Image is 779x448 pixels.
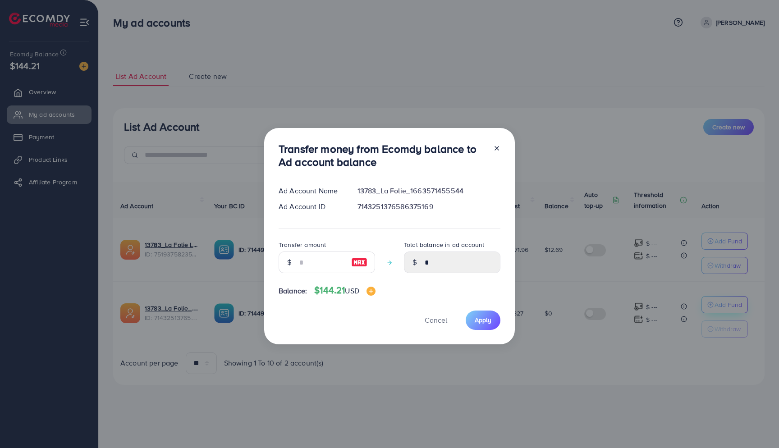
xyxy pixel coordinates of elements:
[466,311,500,330] button: Apply
[404,240,484,249] label: Total balance in ad account
[475,315,491,325] span: Apply
[425,315,447,325] span: Cancel
[351,257,367,268] img: image
[279,240,326,249] label: Transfer amount
[279,286,307,296] span: Balance:
[314,285,376,296] h4: $144.21
[350,201,508,212] div: 7143251376586375169
[345,286,359,296] span: USD
[271,201,350,212] div: Ad Account ID
[279,142,486,169] h3: Transfer money from Ecomdy balance to Ad account balance
[350,186,508,196] div: 13783_La Folie_1663571455544
[271,186,350,196] div: Ad Account Name
[741,407,772,441] iframe: Chat
[367,287,376,296] img: image
[413,311,458,330] button: Cancel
